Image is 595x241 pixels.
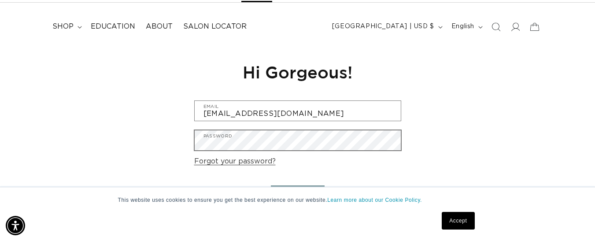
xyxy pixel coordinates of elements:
[442,212,474,230] a: Accept
[178,17,252,37] a: Salon Locator
[47,17,85,37] summary: shop
[183,22,247,31] span: Salon Locator
[332,22,434,31] span: [GEOGRAPHIC_DATA] | USD $
[194,61,401,83] h1: Hi Gorgeous!
[271,185,325,208] button: Sign in
[85,17,140,37] a: Education
[6,216,25,235] div: Accessibility Menu
[91,22,135,31] span: Education
[140,17,178,37] a: About
[52,22,74,31] span: shop
[118,196,477,204] p: This website uses cookies to ensure you get the best experience on our website.
[446,19,486,35] button: English
[194,155,276,168] a: Forgot your password?
[195,101,401,121] input: Email
[478,146,595,241] iframe: Chat Widget
[327,197,422,203] a: Learn more about our Cookie Policy.
[327,19,446,35] button: [GEOGRAPHIC_DATA] | USD $
[451,22,474,31] span: English
[486,17,506,37] summary: Search
[146,22,173,31] span: About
